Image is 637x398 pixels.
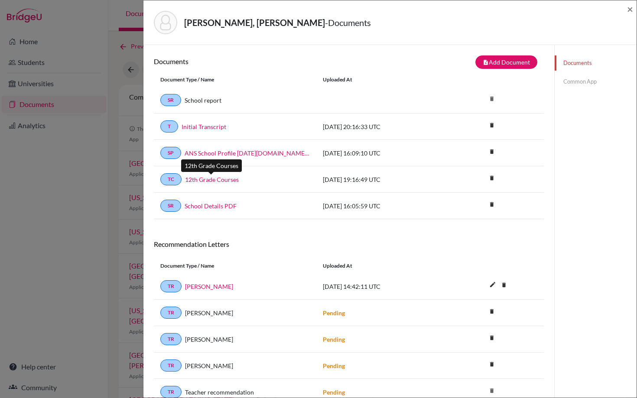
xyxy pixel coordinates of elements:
[323,336,345,343] strong: Pending
[185,335,233,344] span: [PERSON_NAME]
[181,159,242,172] div: 12th Grade Courses
[555,74,637,89] a: Common App
[323,388,345,396] strong: Pending
[185,308,233,317] span: [PERSON_NAME]
[485,359,498,371] a: delete
[184,17,325,28] strong: [PERSON_NAME], [PERSON_NAME]
[485,305,498,318] i: delete
[154,262,316,270] div: Document Type / Name
[485,145,498,158] i: delete
[160,200,181,212] a: SR
[475,55,537,69] button: note_addAdd Document
[486,278,500,291] i: edit
[160,386,182,398] a: TR
[160,120,178,133] a: T
[497,278,510,291] i: delete
[485,279,500,292] button: edit
[160,173,182,185] a: TC
[154,240,544,248] h6: Recommendation Letters
[485,120,498,132] a: delete
[182,122,226,131] a: Initial Transcript
[185,201,237,210] a: School Details PDF
[316,122,446,131] div: [DATE] 20:16:33 UTC
[185,149,310,158] a: ANS School Profile [DATE][DOMAIN_NAME][DATE]_wide
[485,198,498,211] i: delete
[160,307,182,319] a: TR
[627,4,633,14] button: Close
[323,283,380,290] span: [DATE] 14:42:11 UTC
[316,262,446,270] div: Uploaded at
[497,280,510,291] a: delete
[160,333,182,345] a: TR
[160,280,182,292] a: TR
[485,331,498,344] i: delete
[185,388,254,397] span: Teacher recommendation
[325,17,371,28] span: - Documents
[485,306,498,318] a: delete
[160,147,181,159] a: SP
[316,201,446,210] div: [DATE] 16:05:59 UTC
[185,361,233,370] span: [PERSON_NAME]
[154,57,349,65] h6: Documents
[160,359,182,372] a: TR
[323,309,345,317] strong: Pending
[485,333,498,344] a: delete
[316,175,446,184] div: [DATE] 19:16:49 UTC
[160,94,181,106] a: SR
[485,146,498,158] a: delete
[485,173,498,184] a: delete
[485,199,498,211] a: delete
[485,384,498,397] i: delete
[185,282,233,291] a: [PERSON_NAME]
[485,358,498,371] i: delete
[555,55,637,71] a: Documents
[485,171,498,184] i: delete
[483,59,489,65] i: note_add
[485,92,498,105] i: delete
[316,76,446,84] div: Uploaded at
[185,96,221,105] a: School report
[323,362,345,369] strong: Pending
[316,149,446,158] div: [DATE] 16:09:10 UTC
[185,175,239,184] a: 12th Grade Courses
[154,76,316,84] div: Document Type / Name
[627,3,633,15] span: ×
[485,119,498,132] i: delete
